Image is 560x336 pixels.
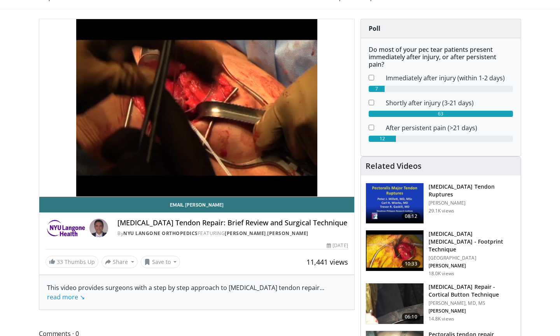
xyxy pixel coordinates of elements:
dd: Immediately after injury (within 1-2 days) [380,73,519,83]
img: NYU Langone Orthopedics [45,219,86,237]
a: [PERSON_NAME] [225,230,266,237]
img: XzOTlMlQSGUnbGTX4xMDoxOjA4MTsiGN.150x105_q85_crop-smart_upscale.jpg [366,283,423,324]
h3: [MEDICAL_DATA] Repair - Cortical Button Technique [429,283,516,299]
a: 06:10 [MEDICAL_DATA] Repair - Cortical Button Technique [PERSON_NAME], MD, MS [PERSON_NAME] 14.8K... [366,283,516,324]
a: Email [PERSON_NAME] [39,197,354,212]
div: 63 [369,111,513,117]
img: Picture_9_1_3.png.150x105_q85_crop-smart_upscale.jpg [366,230,423,271]
div: By FEATURING , [117,230,348,237]
a: [PERSON_NAME] [267,230,308,237]
dd: After persistent pain (>21 days) [380,123,519,133]
span: 06:10 [402,313,420,321]
div: This video provides surgeons with a step by step approach to [MEDICAL_DATA] tendon repair [47,283,346,302]
span: 10:33 [402,260,420,268]
p: [PERSON_NAME] [429,200,516,206]
p: 18.0K views [429,271,454,277]
p: [PERSON_NAME] [429,263,516,269]
img: 159936_0000_1.png.150x105_q85_crop-smart_upscale.jpg [366,183,423,224]
img: Avatar [89,219,108,237]
h4: [MEDICAL_DATA] Tendon Repair: Brief Review and Surgical Technique [117,219,348,227]
strong: Poll [369,24,380,33]
a: NYU Langone Orthopedics [123,230,198,237]
a: 33 Thumbs Up [45,256,98,268]
p: [GEOGRAPHIC_DATA] [429,255,516,261]
h3: [MEDICAL_DATA] Tendon Ruptures [429,183,516,198]
a: read more ↘ [47,293,85,301]
a: 08:12 [MEDICAL_DATA] Tendon Ruptures [PERSON_NAME] 29.1K views [366,183,516,224]
h6: Do most of your pec tear patients present immediately after injury, or after persistent pain? [369,46,513,69]
p: [PERSON_NAME], MD, MS [429,300,516,306]
div: 7 [369,86,385,92]
button: Share [101,256,138,268]
p: [PERSON_NAME] [429,308,516,314]
span: 08:12 [402,212,420,220]
div: 12 [369,136,396,142]
span: 11,441 views [306,257,348,267]
span: 33 [57,258,63,265]
a: 10:33 [MEDICAL_DATA] [MEDICAL_DATA] - Footprint Technique [GEOGRAPHIC_DATA] [PERSON_NAME] 18.0K v... [366,230,516,277]
video-js: Video Player [39,19,354,197]
p: 14.8K views [429,316,454,322]
h4: Related Videos [366,161,422,171]
h3: [MEDICAL_DATA] [MEDICAL_DATA] - Footprint Technique [429,230,516,253]
button: Save to [141,256,180,268]
p: 29.1K views [429,208,454,214]
span: ... [47,283,324,301]
div: [DATE] [327,242,348,249]
dd: Shortly after injury (3-21 days) [380,98,519,108]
